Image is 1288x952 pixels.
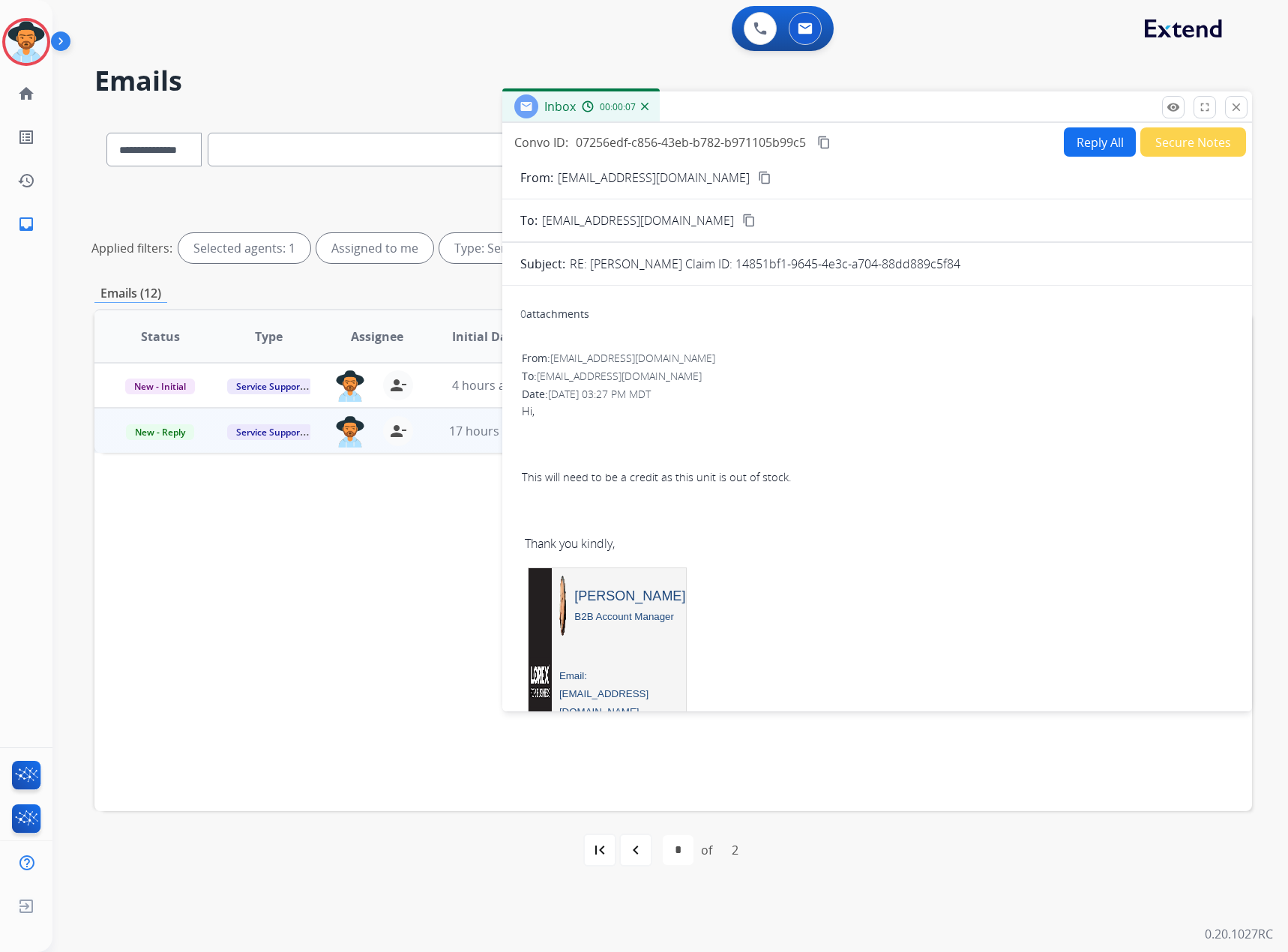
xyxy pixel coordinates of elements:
mat-icon: content_copy [742,214,756,227]
img: avatar [5,21,47,63]
mat-icon: home [17,85,35,103]
div: Assigned to me [316,233,433,263]
mat-icon: close [1230,100,1243,114]
mat-icon: inbox [17,215,35,233]
mat-icon: content_copy [817,136,831,149]
mat-icon: list_alt [17,128,35,146]
p: From: [520,169,553,187]
p: [EMAIL_ADDRESS][DOMAIN_NAME] [558,169,750,187]
mat-icon: first_page [591,841,609,859]
span: Hi, [522,403,535,418]
span: New - Initial [125,379,195,394]
mat-icon: person_remove [389,376,407,394]
span: 0 [520,307,526,321]
mat-icon: history [17,172,35,190]
button: Reply All [1064,127,1136,157]
h2: Emails [94,66,1252,96]
span: 17 hours ago [449,423,523,439]
span: [DATE] 03:27 PM MDT [548,387,651,401]
span: 4 hours ago [452,377,520,394]
div: From: [522,351,1233,366]
p: Applied filters: [91,239,172,257]
mat-icon: fullscreen [1198,100,1212,114]
img: dferreira.png [559,576,566,636]
span: Service Support [227,379,313,394]
span: Thank you kindly, [525,535,615,552]
span: This will need to be a credit as this unit is out of stock. [522,469,791,484]
img: agent-avatar [335,416,365,448]
div: Date: [522,387,1233,402]
span: [EMAIL_ADDRESS][DOMAIN_NAME] [542,211,734,229]
p: Subject: [520,255,565,273]
img: agent-avatar [335,370,365,402]
mat-icon: person_remove [389,422,407,440]
span: 07256edf-c856-43eb-b782-b971105b99c5 [576,134,806,151]
span: [EMAIL_ADDRESS][DOMAIN_NAME] [550,351,715,365]
span: Assignee [351,328,403,346]
span: Status [141,328,180,346]
p: RE: [PERSON_NAME] Claim ID: 14851bf1-9645-4e3c-a704-88dd889c5f84 [570,255,960,273]
mat-icon: content_copy [758,171,771,184]
p: Convo ID: [514,133,568,151]
mat-icon: navigate_before [627,841,645,859]
mat-icon: remove_red_eye [1167,100,1180,114]
button: Secure Notes [1140,127,1246,157]
span: Service Support [227,424,313,440]
span: B2B Account Manager [574,611,674,622]
div: of [701,841,712,859]
span: 00:00:07 [600,101,636,113]
div: Type: Service Support [439,233,613,263]
span: Initial Date [452,328,520,346]
div: Selected agents: 1 [178,233,310,263]
span: Inbox [544,98,576,115]
span: Type [255,328,283,346]
span: New - Reply [126,424,194,440]
div: To: [522,369,1233,384]
span: [EMAIL_ADDRESS][DOMAIN_NAME] [537,369,702,383]
a: Email: [EMAIL_ADDRESS][DOMAIN_NAME] [559,670,648,717]
span: [PERSON_NAME] [574,588,685,603]
div: 2 [720,835,750,865]
img: Lorex For Business [529,657,550,708]
div: attachments [520,307,589,322]
p: To: [520,211,538,229]
p: Emails (12) [94,284,167,303]
p: 0.20.1027RC [1205,925,1273,943]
